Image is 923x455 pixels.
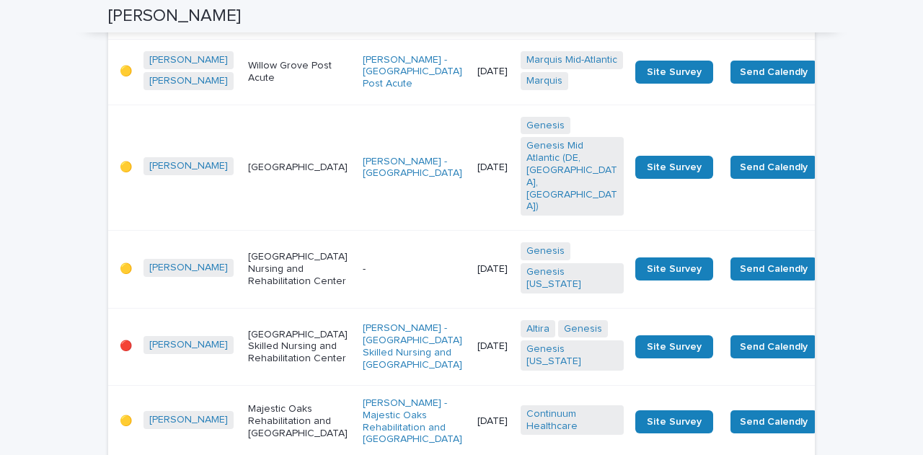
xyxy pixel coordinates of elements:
a: Genesis Mid Atlantic (DE, [GEOGRAPHIC_DATA], [GEOGRAPHIC_DATA]) [526,140,618,213]
p: [DATE] [477,415,509,428]
a: Marquis [526,75,562,87]
a: Genesis [526,120,565,132]
a: Site Survey [635,410,713,433]
a: [PERSON_NAME] [149,339,228,351]
p: Willow Grove Post Acute [248,60,351,84]
button: Send Calendly [730,156,817,179]
a: [PERSON_NAME] - [GEOGRAPHIC_DATA] Post Acute [363,54,466,90]
button: Send Calendly [730,61,817,84]
a: Site Survey [635,156,713,179]
a: Site Survey [635,335,713,358]
p: 🟡 [120,415,132,428]
span: Send Calendly [740,415,808,429]
span: Send Calendly [740,65,808,79]
span: Send Calendly [740,160,808,175]
p: [DATE] [477,263,509,275]
a: [PERSON_NAME] - [GEOGRAPHIC_DATA] [363,156,466,180]
button: Send Calendly [730,410,817,433]
a: Site Survey [635,61,713,84]
a: [PERSON_NAME] [149,54,228,66]
a: [PERSON_NAME] - [GEOGRAPHIC_DATA] Skilled Nursing and [GEOGRAPHIC_DATA] [363,322,466,371]
a: Genesis [526,245,565,257]
p: [DATE] [477,340,509,353]
a: Marquis Mid-Atlantic [526,54,617,66]
a: Altira [526,323,549,335]
h2: [PERSON_NAME] [108,6,241,27]
a: Genesis [US_STATE] [526,266,618,291]
a: [PERSON_NAME] [149,160,228,172]
span: Send Calendly [740,340,808,354]
span: Site Survey [647,264,702,274]
p: 🟡 [120,162,132,174]
p: 🟡 [120,66,132,78]
p: [GEOGRAPHIC_DATA] [248,162,351,174]
p: - [363,263,466,275]
button: Send Calendly [730,257,817,280]
p: 🟡 [120,263,132,275]
a: [PERSON_NAME] - Majestic Oaks Rehabilitation and [GEOGRAPHIC_DATA] [363,397,466,446]
a: Genesis [564,323,602,335]
span: Site Survey [647,67,702,77]
button: Send Calendly [730,335,817,358]
p: [GEOGRAPHIC_DATA] Nursing and Rehabilitation Center [248,251,351,287]
a: [PERSON_NAME] [149,75,228,87]
a: Genesis [US_STATE] [526,343,618,368]
a: [PERSON_NAME] [149,414,228,426]
p: [DATE] [477,162,509,174]
span: Site Survey [647,417,702,427]
p: 🔴 [120,340,132,353]
span: Send Calendly [740,262,808,276]
p: [GEOGRAPHIC_DATA] Skilled Nursing and Rehabilitation Center [248,329,351,365]
a: Site Survey [635,257,713,280]
p: Majestic Oaks Rehabilitation and [GEOGRAPHIC_DATA] [248,403,351,439]
span: Site Survey [647,162,702,172]
a: [PERSON_NAME] [149,262,228,274]
a: Continuum Healthcare [526,408,618,433]
p: [DATE] [477,66,509,78]
span: Site Survey [647,342,702,352]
